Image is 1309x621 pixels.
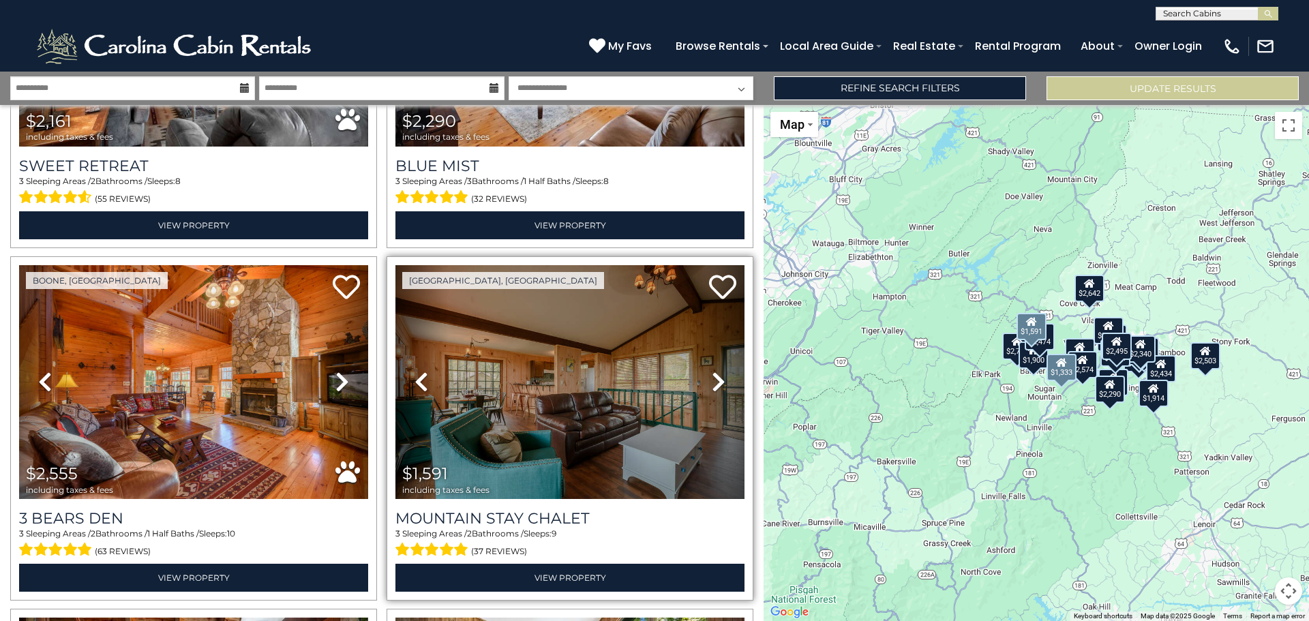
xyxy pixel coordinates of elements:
span: $2,161 [26,111,72,131]
div: $1,333 [1047,354,1077,381]
img: mail-regular-white.png [1256,37,1275,56]
div: $2,340 [1126,335,1156,363]
div: $2,555 [1094,316,1124,344]
button: Toggle fullscreen view [1275,112,1302,139]
div: $2,434 [1146,355,1176,382]
div: $2,720 [1002,332,1032,359]
a: Boone, [GEOGRAPHIC_DATA] [26,272,168,289]
a: Owner Login [1128,34,1209,58]
a: Sweet Retreat [19,157,368,175]
span: 3 [395,176,400,186]
button: Update Results [1047,76,1299,100]
span: (37 reviews) [471,543,527,560]
div: Sleeping Areas / Bathrooms / Sleeps: [19,175,368,208]
span: My Favs [608,37,652,55]
span: (32 reviews) [471,190,527,208]
span: (63 reviews) [95,543,151,560]
span: 8 [603,176,609,186]
a: Open this area in Google Maps (opens a new window) [767,603,812,621]
div: $2,141 [1124,345,1154,372]
a: Terms (opens in new tab) [1223,612,1242,620]
a: Add to favorites [333,273,360,303]
img: Google [767,603,812,621]
span: including taxes & fees [402,132,490,141]
a: View Property [395,564,744,592]
img: White-1-2.png [34,26,317,67]
div: $2,495 [1102,333,1132,360]
span: 8 [175,176,181,186]
a: About [1074,34,1122,58]
a: My Favs [589,37,655,55]
a: Rental Program [968,34,1068,58]
div: $2,642 [1074,275,1104,302]
button: Keyboard shortcuts [1074,611,1132,621]
div: $2,290 [1095,376,1125,403]
a: View Property [395,211,744,239]
a: 3 Bears Den [19,509,368,528]
div: Sleeping Areas / Bathrooms / Sleeps: [395,528,744,560]
span: 3 [19,176,24,186]
div: $1,900 [1019,341,1049,368]
div: Sleeping Areas / Bathrooms / Sleeps: [19,528,368,560]
span: $1,591 [402,464,448,483]
div: $2,384 [1124,337,1154,365]
span: 1 Half Baths / [147,528,199,539]
span: 3 [467,176,472,186]
a: Local Area Guide [773,34,880,58]
span: (55 reviews) [95,190,151,208]
div: $1,591 [1017,312,1047,339]
span: 2 [467,528,472,539]
a: Real Estate [886,34,962,58]
span: 2 [91,176,95,186]
span: including taxes & fees [26,132,113,141]
span: 2 [91,528,95,539]
div: $3,333 [1098,368,1128,395]
a: Mountain Stay Chalet [395,509,744,528]
div: $2,503 [1190,342,1220,369]
img: thumbnail_163274324.jpeg [395,265,744,499]
div: $1,914 [1139,380,1169,407]
span: including taxes & fees [402,485,490,494]
span: 10 [227,528,235,539]
div: $2,574 [1068,350,1098,378]
span: including taxes & fees [26,485,113,494]
span: 9 [552,528,556,539]
div: Sleeping Areas / Bathrooms / Sleeps: [395,175,744,208]
a: [GEOGRAPHIC_DATA], [GEOGRAPHIC_DATA] [402,272,604,289]
button: Change map style [770,112,818,137]
span: 3 [19,528,24,539]
a: View Property [19,564,368,592]
span: Map [780,117,804,132]
span: Map data ©2025 Google [1141,612,1215,620]
img: phone-regular-white.png [1222,37,1242,56]
div: $2,474 [1025,322,1055,350]
a: Blue Mist [395,157,744,175]
div: $2,960 [1065,337,1095,365]
a: Report a map error [1250,612,1305,620]
button: Map camera controls [1275,577,1302,605]
span: $2,555 [26,464,78,483]
img: thumbnail_163262802.jpeg [19,265,368,499]
a: Refine Search Filters [774,76,1026,100]
a: Browse Rentals [669,34,767,58]
span: 3 [395,528,400,539]
a: View Property [19,211,368,239]
div: $1,831 [1100,339,1130,367]
span: 1 Half Baths / [524,176,575,186]
span: $2,290 [402,111,456,131]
